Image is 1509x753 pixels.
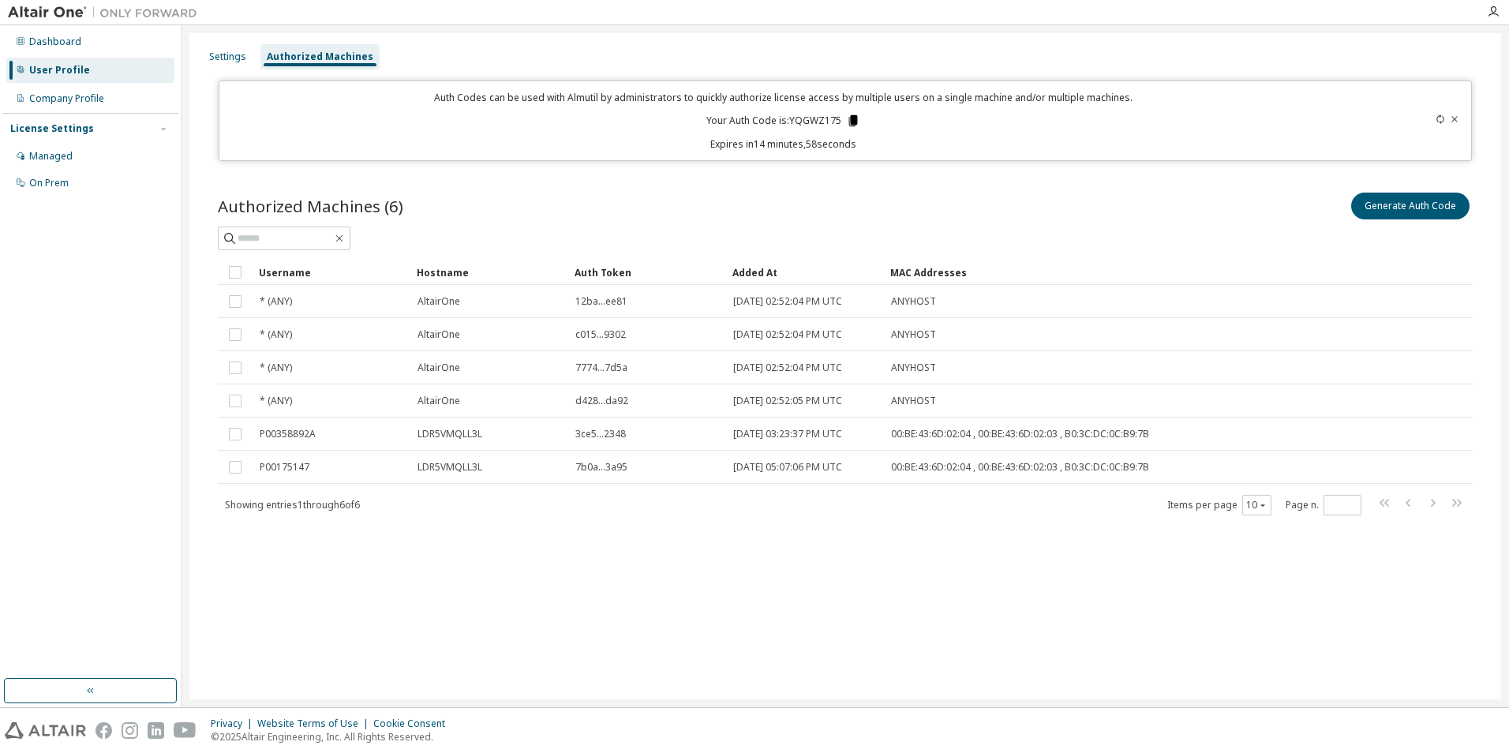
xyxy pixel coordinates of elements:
span: ANYHOST [891,328,936,341]
div: Dashboard [29,36,81,48]
div: Privacy [211,717,257,730]
span: AltairOne [418,328,460,341]
span: LDR5VMQLL3L [418,428,482,440]
div: Cookie Consent [373,717,455,730]
span: [DATE] 03:23:37 PM UTC [733,428,842,440]
div: MAC Addresses [890,260,1307,285]
p: © 2025 Altair Engineering, Inc. All Rights Reserved. [211,730,455,744]
img: youtube.svg [174,722,197,739]
p: Expires in 14 minutes, 58 seconds [229,137,1339,151]
span: 12ba...ee81 [575,295,627,308]
span: d428...da92 [575,395,628,407]
button: Generate Auth Code [1351,193,1470,219]
span: 00:BE:43:6D:02:04 , 00:BE:43:6D:02:03 , B0:3C:DC:0C:B9:7B [891,461,1149,474]
span: AltairOne [418,295,460,308]
span: LDR5VMQLL3L [418,461,482,474]
span: [DATE] 02:52:05 PM UTC [733,395,842,407]
div: Username [259,260,404,285]
img: altair_logo.svg [5,722,86,739]
span: AltairOne [418,395,460,407]
p: Auth Codes can be used with Almutil by administrators to quickly authorize license access by mult... [229,91,1339,104]
div: License Settings [10,122,94,135]
div: Managed [29,150,73,163]
span: P00358892A [260,428,316,440]
span: AltairOne [418,362,460,374]
img: facebook.svg [95,722,112,739]
button: 10 [1246,499,1267,511]
div: Auth Token [575,260,720,285]
div: Website Terms of Use [257,717,373,730]
img: linkedin.svg [148,722,164,739]
div: Authorized Machines [267,51,373,63]
span: Items per page [1167,495,1271,515]
span: 00:BE:43:6D:02:04 , 00:BE:43:6D:02:03 , B0:3C:DC:0C:B9:7B [891,428,1149,440]
span: ANYHOST [891,295,936,308]
span: ANYHOST [891,362,936,374]
span: Authorized Machines (6) [218,195,403,217]
div: On Prem [29,177,69,189]
span: Showing entries 1 through 6 of 6 [225,498,360,511]
div: Hostname [417,260,562,285]
span: Page n. [1286,495,1361,515]
span: [DATE] 02:52:04 PM UTC [733,328,842,341]
span: * (ANY) [260,295,292,308]
span: [DATE] 02:52:04 PM UTC [733,362,842,374]
img: Altair One [8,5,205,21]
span: ANYHOST [891,395,936,407]
div: Company Profile [29,92,104,105]
div: Added At [732,260,878,285]
span: c015...9302 [575,328,626,341]
span: 3ce5...2348 [575,428,626,440]
div: Settings [209,51,246,63]
span: [DATE] 05:07:06 PM UTC [733,461,842,474]
img: instagram.svg [122,722,138,739]
span: * (ANY) [260,395,292,407]
span: [DATE] 02:52:04 PM UTC [733,295,842,308]
span: * (ANY) [260,328,292,341]
span: 7774...7d5a [575,362,627,374]
span: * (ANY) [260,362,292,374]
span: 7b0a...3a95 [575,461,627,474]
div: User Profile [29,64,90,77]
span: P00175147 [260,461,309,474]
p: Your Auth Code is: YQGWZ175 [706,114,860,128]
